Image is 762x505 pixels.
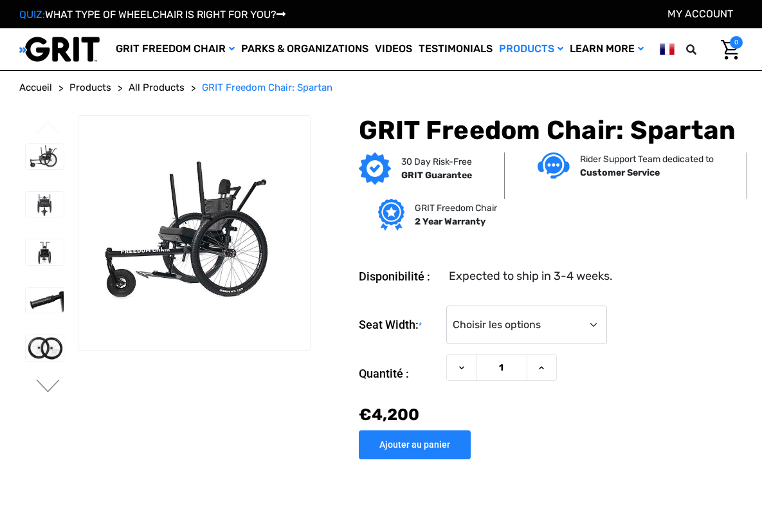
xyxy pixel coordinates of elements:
a: Videos [372,28,415,70]
a: Learn More [567,28,647,70]
span: Accueil [19,82,52,93]
p: GRIT Freedom Chair [415,201,497,215]
a: Parks & Organizations [238,28,372,70]
img: GRIT Freedom Chair: Spartan [26,192,64,217]
a: Testimonials [415,28,496,70]
label: Seat Width: [359,306,440,345]
img: GRIT All-Terrain Wheelchair and Mobility Equipment [19,36,100,62]
img: GRIT Freedom Chair: Spartan [26,288,64,313]
a: QUIZ:WHAT TYPE OF WHEELCHAIR IS RIGHT FOR YOU? [19,8,286,21]
button: Aller à la diapositive 4 sur 4 [35,121,62,136]
dt: Disponibilité : [359,268,440,285]
img: Customer service [538,152,570,179]
span: 0 [730,36,743,49]
a: Products [496,28,567,70]
img: GRIT Freedom Chair: Spartan [78,155,310,309]
span: €‌4,200 [359,405,419,424]
img: GRIT Freedom Chair: Spartan [26,335,64,360]
label: Quantité : [359,354,440,393]
span: QUIZ: [19,8,45,21]
strong: GRIT Guarantee [401,170,472,181]
span: GRIT Freedom Chair: Spartan [202,82,332,93]
img: GRIT Guarantee [359,152,391,185]
img: Grit freedom [378,199,404,231]
img: fr.png [660,41,675,57]
input: Search [705,36,711,63]
a: All Products [129,80,185,95]
nav: Breadcrumb [19,80,743,95]
img: GRIT Freedom Chair: Spartan [26,239,64,264]
strong: Customer Service [580,167,660,178]
dd: Expected to ship in 3-4 weeks. [449,268,613,285]
p: Rider Support Team dedicated to [580,152,714,166]
input: Ajouter au panier [359,430,471,459]
span: All Products [129,82,185,93]
span: Products [69,82,111,93]
img: GRIT Freedom Chair: Spartan [26,144,64,169]
strong: 2 Year Warranty [415,216,485,227]
a: Accueil [19,80,52,95]
a: Panier avec 0 article [711,36,743,63]
p: 30 Day Risk-Free [401,155,472,169]
a: GRIT Freedom Chair [113,28,238,70]
h1: GRIT Freedom Chair: Spartan [359,115,743,146]
button: Aller à la diapositive 2 sur 4 [35,380,62,395]
a: Products [69,80,111,95]
img: Cart [721,40,739,60]
a: GRIT Freedom Chair: Spartan [202,80,332,95]
a: Compte [667,8,733,20]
